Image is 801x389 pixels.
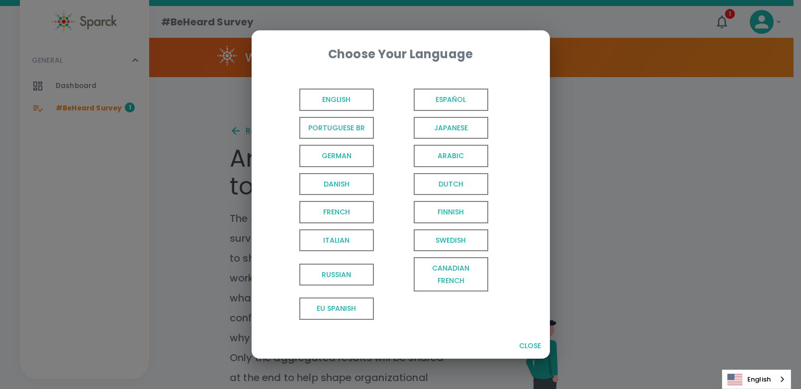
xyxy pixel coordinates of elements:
[299,145,374,167] span: German
[414,201,488,223] span: Finnish
[514,337,546,355] button: Close
[414,145,488,167] span: Arabic
[264,114,378,142] button: Portuguese BR
[378,170,492,198] button: Dutch
[264,142,378,170] button: German
[264,254,378,294] button: Russian
[414,173,488,195] span: Dutch
[267,46,534,62] div: Choose Your Language
[299,229,374,252] span: Italian
[264,294,378,323] button: EU Spanish
[299,117,374,139] span: Portuguese BR
[264,86,378,114] button: English
[414,229,488,252] span: Swedish
[264,226,378,255] button: Italian
[414,117,488,139] span: Japanese
[378,226,492,255] button: Swedish
[264,198,378,226] button: French
[414,89,488,111] span: Español
[414,257,488,292] span: Canadian French
[299,173,374,195] span: Danish
[378,114,492,142] button: Japanese
[722,370,791,389] div: Language
[299,264,374,286] span: Russian
[299,201,374,223] span: French
[264,170,378,198] button: Danish
[378,254,492,294] button: Canadian French
[299,297,374,320] span: EU Spanish
[378,86,492,114] button: Español
[299,89,374,111] span: English
[378,198,492,226] button: Finnish
[722,370,791,389] aside: Language selected: English
[722,370,791,389] a: English
[378,142,492,170] button: Arabic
